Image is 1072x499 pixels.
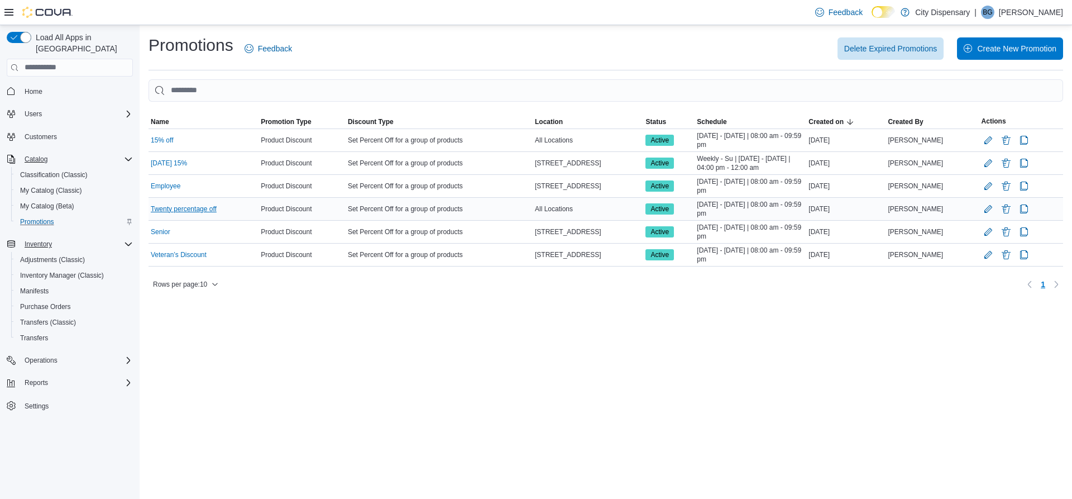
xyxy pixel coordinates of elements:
[261,205,312,213] span: Product Discount
[915,6,970,19] p: City Dispensary
[1017,156,1031,170] button: Clone Promotion
[999,134,1013,147] button: Delete Promotion
[7,79,133,443] nav: Complex example
[1017,179,1031,193] button: Clone Promotion
[25,240,52,249] span: Inventory
[22,7,73,18] img: Cova
[151,117,169,126] span: Name
[645,226,674,237] span: Active
[20,186,82,195] span: My Catalog (Classic)
[261,227,312,236] span: Product Discount
[645,203,674,215] span: Active
[888,159,943,168] span: [PERSON_NAME]
[16,215,133,229] span: Promotions
[20,376,52,389] button: Reports
[1017,225,1031,239] button: Clone Promotion
[1050,278,1063,291] button: Next page
[806,225,886,239] div: [DATE]
[806,156,886,170] div: [DATE]
[982,134,995,147] button: Edit Promotion
[886,115,979,129] button: Created By
[888,250,943,259] span: [PERSON_NAME]
[535,227,601,236] span: [STREET_ADDRESS]
[20,84,133,98] span: Home
[151,227,170,236] a: Senior
[25,110,42,118] span: Users
[2,236,137,252] button: Inventory
[982,156,995,170] button: Edit Promotion
[982,179,995,193] button: Edit Promotion
[16,253,89,267] a: Adjustments (Classic)
[982,117,1006,126] span: Actions
[25,378,48,387] span: Reports
[11,315,137,330] button: Transfers (Classic)
[2,353,137,368] button: Operations
[20,400,53,413] a: Settings
[1017,202,1031,216] button: Clone Promotion
[888,117,923,126] span: Created By
[697,246,804,264] span: [DATE] - [DATE] | 08:00 am - 09:59 pm
[25,87,42,96] span: Home
[20,334,48,343] span: Transfers
[977,43,1056,54] span: Create New Promotion
[16,199,79,213] a: My Catalog (Beta)
[20,318,76,327] span: Transfers (Classic)
[535,117,563,126] span: Location
[11,299,137,315] button: Purchase Orders
[697,131,804,149] span: [DATE] - [DATE] | 08:00 am - 09:59 pm
[16,253,133,267] span: Adjustments (Classic)
[25,155,47,164] span: Catalog
[650,158,669,168] span: Active
[11,214,137,230] button: Promotions
[20,287,49,296] span: Manifests
[888,227,943,236] span: [PERSON_NAME]
[25,132,57,141] span: Customers
[346,248,533,262] div: Set Percent Off for a group of products
[982,225,995,239] button: Edit Promotion
[974,6,977,19] p: |
[650,135,669,145] span: Active
[11,252,137,268] button: Adjustments (Classic)
[16,184,133,197] span: My Catalog (Classic)
[697,223,804,241] span: [DATE] - [DATE] | 08:00 am - 09:59 pm
[20,237,133,251] span: Inventory
[151,250,207,259] a: Veteran’s Discount
[650,181,669,191] span: Active
[20,354,62,367] button: Operations
[1023,275,1063,293] nav: Pagination for table:
[16,284,53,298] a: Manifests
[20,376,133,389] span: Reports
[346,225,533,239] div: Set Percent Off for a group of products
[151,205,217,213] a: Twenty percentage off
[20,130,61,144] a: Customers
[535,136,573,145] span: All Locations
[11,167,137,183] button: Classification (Classic)
[149,278,223,291] button: Rows per page:10
[261,136,312,145] span: Product Discount
[999,202,1013,216] button: Delete Promotion
[31,32,133,54] span: Load All Apps in [GEOGRAPHIC_DATA]
[983,6,992,19] span: BG
[149,34,233,56] h1: Promotions
[806,179,886,193] div: [DATE]
[346,115,533,129] button: Discount Type
[20,153,133,166] span: Catalog
[20,354,133,367] span: Operations
[535,205,573,213] span: All Locations
[650,250,669,260] span: Active
[16,269,133,282] span: Inventory Manager (Classic)
[16,168,133,182] span: Classification (Classic)
[20,130,133,144] span: Customers
[20,398,133,412] span: Settings
[645,249,674,260] span: Active
[1036,275,1050,293] ul: Pagination for table:
[808,117,844,126] span: Created on
[20,85,47,98] a: Home
[346,134,533,147] div: Set Percent Off for a group of products
[844,43,937,54] span: Delete Expired Promotions
[261,250,312,259] span: Product Discount
[1023,278,1036,291] button: Previous page
[806,248,886,262] div: [DATE]
[999,248,1013,262] button: Delete Promotion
